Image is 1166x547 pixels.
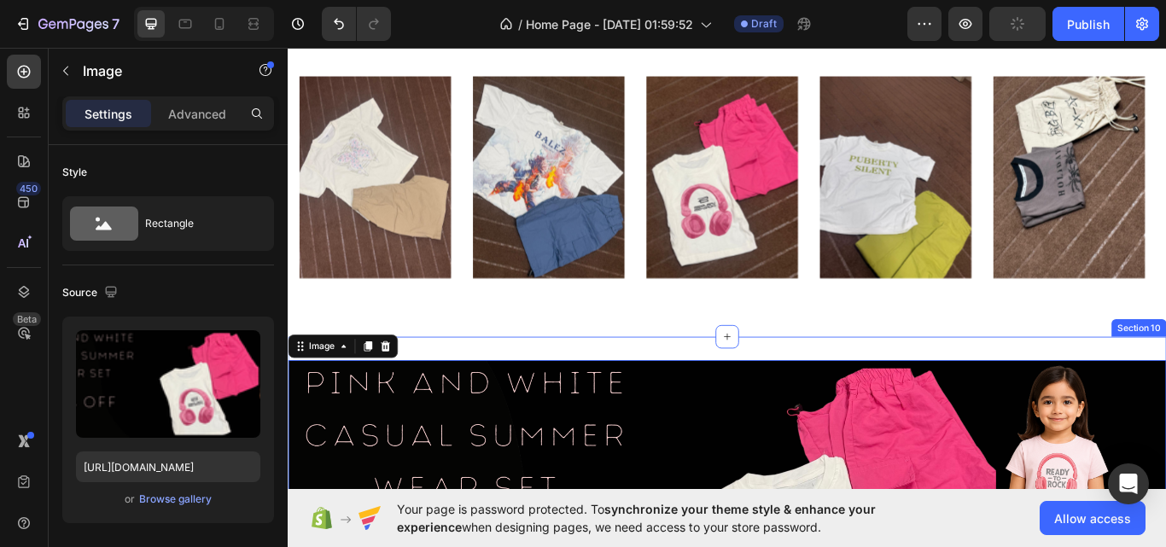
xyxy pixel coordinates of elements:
div: Publish [1067,15,1110,33]
span: / [518,15,522,33]
button: Publish [1052,7,1124,41]
iframe: Design area [288,44,1166,493]
img: preview-image [76,330,260,438]
input: https://example.com/image.jpg [76,451,260,482]
div: 450 [16,182,41,195]
p: 7 [112,14,120,34]
img: Alt Image [822,38,999,274]
span: synchronize your theme style & enhance your experience [397,502,876,534]
div: Rectangle [145,204,249,243]
p: Advanced [168,105,226,123]
span: or [125,489,135,509]
button: 7 [7,7,127,41]
div: Open Intercom Messenger [1108,463,1149,504]
div: Image [21,346,58,361]
div: Beta [13,312,41,326]
div: Source [62,282,121,305]
div: Section 10 [964,324,1021,340]
div: Browse gallery [139,492,212,507]
span: Allow access [1054,509,1131,527]
span: Home Page - [DATE] 01:59:52 [526,15,693,33]
p: Settings [85,105,132,123]
span: Draft [751,16,777,32]
p: Image [83,61,228,81]
div: Style [62,165,87,180]
button: Browse gallery [138,491,213,508]
div: Undo/Redo [322,7,391,41]
button: Allow access [1040,501,1146,535]
span: Your page is password protected. To when designing pages, we need access to your store password. [397,500,942,536]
